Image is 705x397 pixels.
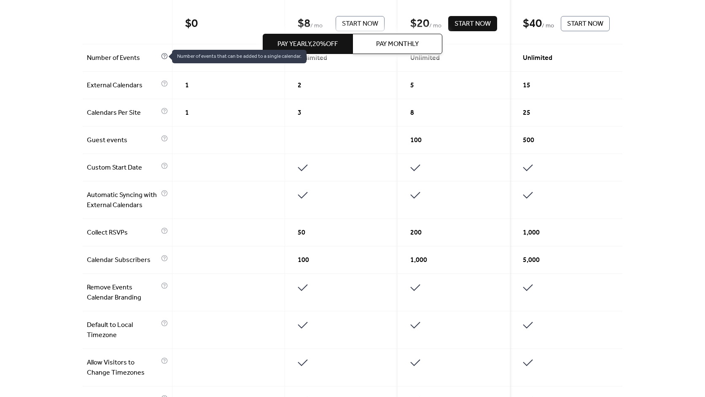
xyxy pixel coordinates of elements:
[87,53,159,63] span: Number of Events
[561,16,610,31] button: Start Now
[523,255,540,265] span: 5,000
[523,53,552,63] span: Unlimited
[523,135,534,146] span: 500
[523,228,540,238] span: 1,000
[263,34,352,54] button: Pay Yearly,20%off
[87,135,159,146] span: Guest events
[376,39,419,49] span: Pay Monthly
[87,228,159,238] span: Collect RSVPs
[185,81,189,91] span: 1
[277,39,338,49] span: Pay Yearly, 20% off
[87,358,159,378] span: Allow Visitors to Change Timezones
[410,255,427,265] span: 1,000
[410,228,422,238] span: 200
[87,108,159,118] span: Calendars Per Site
[523,81,530,91] span: 15
[185,108,189,118] span: 1
[298,108,301,118] span: 3
[185,53,193,63] span: 10
[87,190,159,211] span: Automatic Syncing with External Calendars
[352,34,442,54] button: Pay Monthly
[523,16,542,31] div: $ 40
[410,81,414,91] span: 5
[298,255,309,265] span: 100
[410,135,422,146] span: 100
[523,108,530,118] span: 25
[410,108,414,118] span: 8
[87,320,159,340] span: Default to Local Timezone
[567,19,603,29] span: Start Now
[448,16,497,31] button: Start Now
[298,81,301,91] span: 2
[87,163,159,173] span: Custom Start Date
[542,21,554,31] span: / mo
[185,16,198,31] div: $ 0
[298,228,305,238] span: 50
[455,19,491,29] span: Start Now
[172,50,307,63] span: Number of events that can be added to a single calendar.
[87,255,159,265] span: Calendar Subscribers
[87,81,159,91] span: External Calendars
[87,283,159,303] span: Remove Events Calendar Branding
